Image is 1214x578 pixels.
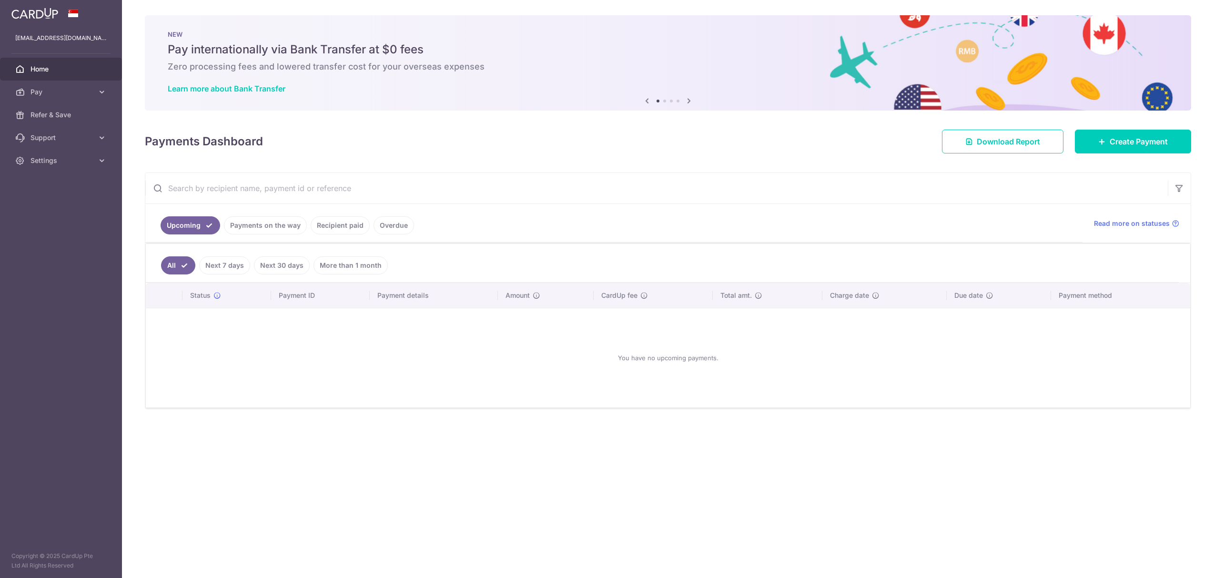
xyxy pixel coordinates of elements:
span: Pay [30,87,93,97]
span: Settings [30,156,93,165]
span: Refer & Save [30,110,93,120]
a: Overdue [374,216,414,234]
a: Read more on statuses [1094,219,1179,228]
span: Home [30,64,93,74]
th: Payment details [370,283,498,308]
div: You have no upcoming payments. [157,316,1179,400]
h6: Zero processing fees and lowered transfer cost for your overseas expenses [168,61,1168,72]
a: Create Payment [1075,130,1191,153]
a: Recipient paid [311,216,370,234]
span: Read more on statuses [1094,219,1170,228]
h4: Payments Dashboard [145,133,263,150]
span: Support [30,133,93,142]
a: More than 1 month [314,256,388,274]
span: Charge date [830,291,869,300]
th: Payment method [1051,283,1190,308]
a: Download Report [942,130,1063,153]
span: Amount [506,291,530,300]
h5: Pay internationally via Bank Transfer at $0 fees [168,42,1168,57]
a: Upcoming [161,216,220,234]
a: Payments on the way [224,216,307,234]
img: Bank transfer banner [145,15,1191,111]
a: Learn more about Bank Transfer [168,84,285,93]
img: CardUp [11,8,58,19]
span: Total amt. [720,291,752,300]
a: Next 30 days [254,256,310,274]
span: Status [190,291,211,300]
span: Download Report [977,136,1040,147]
span: Due date [954,291,983,300]
th: Payment ID [271,283,370,308]
p: NEW [168,30,1168,38]
p: [EMAIL_ADDRESS][DOMAIN_NAME] [15,33,107,43]
input: Search by recipient name, payment id or reference [145,173,1168,203]
a: All [161,256,195,274]
span: CardUp fee [601,291,637,300]
span: Create Payment [1110,136,1168,147]
a: Next 7 days [199,256,250,274]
